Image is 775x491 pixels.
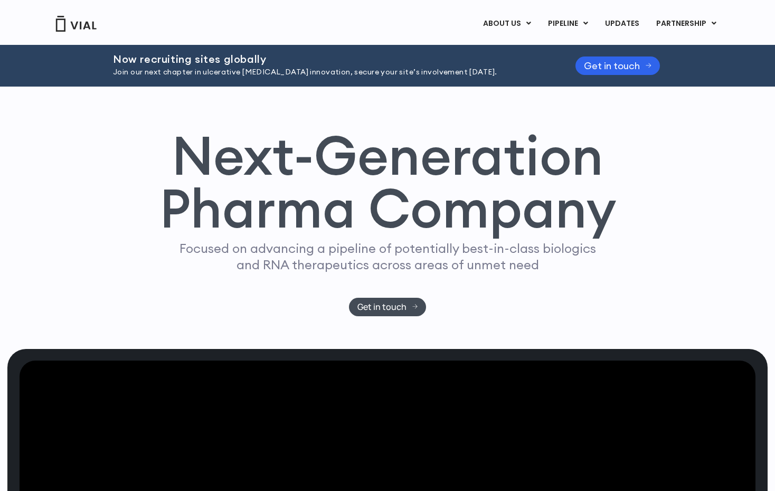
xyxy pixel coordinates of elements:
a: PARTNERSHIPMenu Toggle [648,15,725,33]
span: Get in touch [584,62,640,70]
a: PIPELINEMenu Toggle [540,15,596,33]
img: Vial Logo [55,16,97,32]
a: ABOUT USMenu Toggle [475,15,539,33]
span: Get in touch [357,303,407,311]
h1: Next-Generation Pharma Company [159,129,616,235]
p: Focused on advancing a pipeline of potentially best-in-class biologics and RNA therapeutics acros... [175,240,600,273]
a: Get in touch [349,298,427,316]
a: Get in touch [575,56,660,75]
p: Join our next chapter in ulcerative [MEDICAL_DATA] innovation, secure your site’s involvement [DA... [113,67,549,78]
h2: Now recruiting sites globally [113,53,549,65]
a: UPDATES [597,15,647,33]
